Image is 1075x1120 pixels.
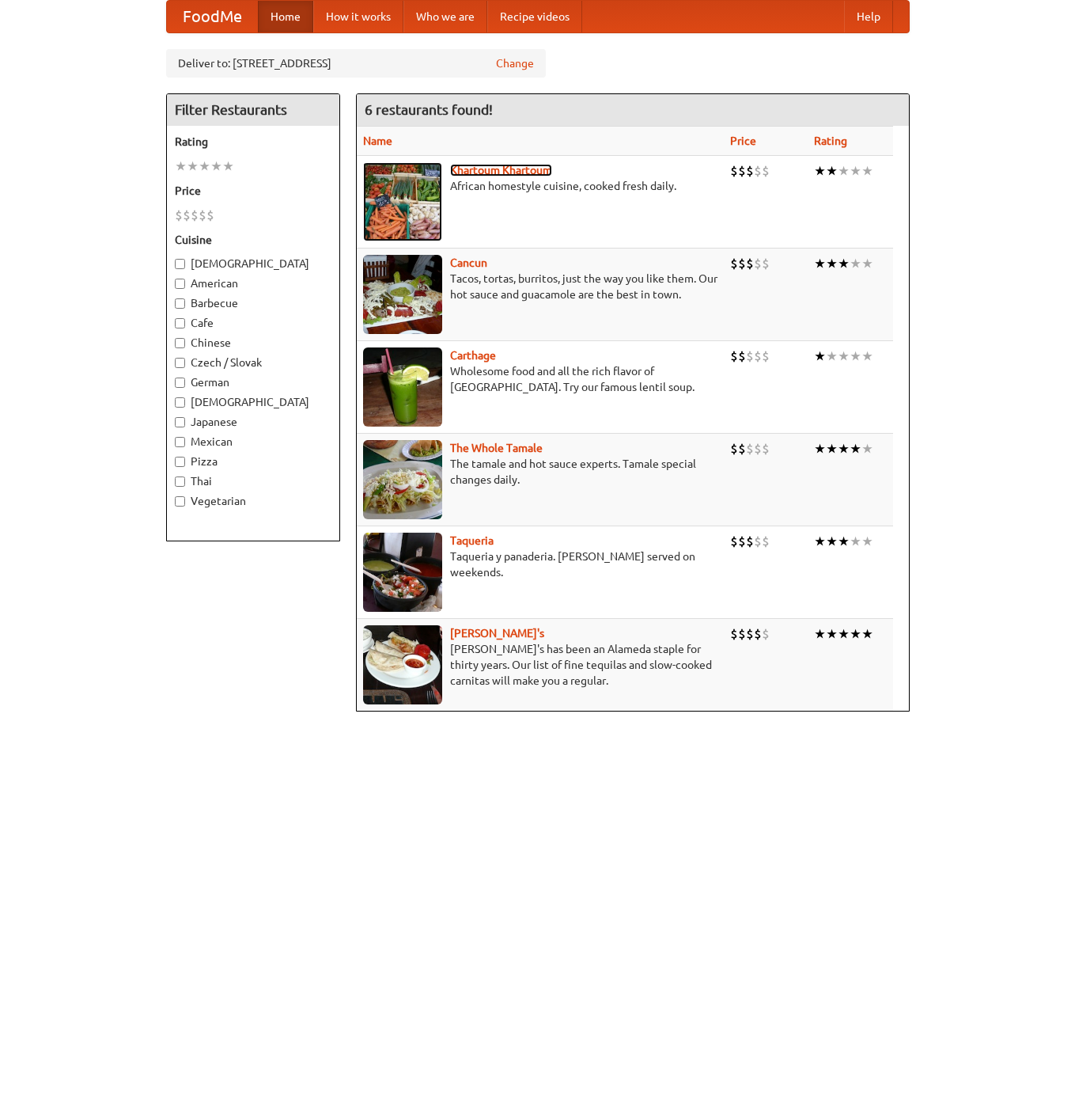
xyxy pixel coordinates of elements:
[167,1,258,32] a: FoodMe
[175,256,331,271] label: [DEMOGRAPHIC_DATA]
[838,625,850,643] li: ★
[363,625,442,704] img: pedros.jpg
[826,255,838,272] li: ★
[175,335,331,351] label: Chinese
[175,134,331,150] h5: Rating
[496,55,534,71] a: Change
[754,533,762,550] li: $
[191,207,199,224] li: $
[730,533,738,550] li: $
[363,178,717,194] p: African homestyle cuisine, cooked fresh daily.
[175,378,185,388] input: German
[861,625,873,643] li: ★
[730,347,738,365] li: $
[363,641,717,689] p: [PERSON_NAME]'s has been an Alameda staple for thirty years. Our list of fine tequilas and slow-c...
[363,135,392,147] a: Name
[814,625,826,643] li: ★
[850,440,861,457] li: ★
[175,318,185,328] input: Cafe
[175,476,185,487] input: Thai
[746,347,754,365] li: $
[861,255,873,272] li: ★
[363,255,442,334] img: cancun.jpg
[826,625,838,643] li: ★
[844,1,893,32] a: Help
[175,207,183,224] li: $
[730,162,738,180] li: $
[175,457,185,467] input: Pizza
[450,627,544,640] b: [PERSON_NAME]'s
[838,440,850,457] li: ★
[814,533,826,550] li: ★
[730,625,738,643] li: $
[450,256,487,269] a: Cancun
[175,338,185,348] input: Chinese
[166,49,546,78] div: Deliver to: [STREET_ADDRESS]
[450,349,496,362] a: Carthage
[258,1,313,32] a: Home
[738,162,746,180] li: $
[838,533,850,550] li: ★
[850,533,861,550] li: ★
[762,625,770,643] li: $
[363,533,442,612] img: taqueria.jpg
[450,442,543,454] a: The Whole Tamale
[754,625,762,643] li: $
[363,162,442,241] img: khartoum.jpg
[487,1,582,32] a: Recipe videos
[175,183,331,199] h5: Price
[838,347,850,365] li: ★
[175,394,331,410] label: [DEMOGRAPHIC_DATA]
[175,417,185,427] input: Japanese
[850,625,861,643] li: ★
[175,158,187,175] li: ★
[826,347,838,365] li: ★
[861,347,873,365] li: ★
[313,1,403,32] a: How it works
[175,358,185,368] input: Czech / Slovak
[206,207,214,224] li: $
[754,440,762,457] li: $
[814,162,826,180] li: ★
[850,255,861,272] li: ★
[746,162,754,180] li: $
[814,440,826,457] li: ★
[450,164,552,177] a: Khartoum Khartoum
[746,533,754,550] li: $
[754,347,762,365] li: $
[838,255,850,272] li: ★
[762,440,770,457] li: $
[861,533,873,550] li: ★
[365,102,493,117] ng-pluralize: 6 restaurants found!
[175,374,331,390] label: German
[850,162,861,180] li: ★
[175,355,331,370] label: Czech / Slovak
[175,279,185,289] input: American
[746,255,754,272] li: $
[738,440,746,457] li: $
[363,363,717,395] p: Wholesome food and all the rich flavor of [GEOGRAPHIC_DATA]. Try our famous lentil soup.
[167,94,339,126] h4: Filter Restaurants
[826,533,838,550] li: ★
[746,625,754,643] li: $
[363,549,717,580] p: Taqueria y panaderia. [PERSON_NAME] served on weekends.
[838,162,850,180] li: ★
[762,162,770,180] li: $
[363,347,442,427] img: carthage.jpg
[738,255,746,272] li: $
[363,456,717,488] p: The tamale and hot sauce experts. Tamale special changes daily.
[730,255,738,272] li: $
[762,347,770,365] li: $
[730,135,756,147] a: Price
[175,496,185,507] input: Vegetarian
[175,437,185,447] input: Mexican
[826,440,838,457] li: ★
[754,255,762,272] li: $
[175,315,331,331] label: Cafe
[175,298,185,309] input: Barbecue
[738,625,746,643] li: $
[814,135,847,147] a: Rating
[175,275,331,291] label: American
